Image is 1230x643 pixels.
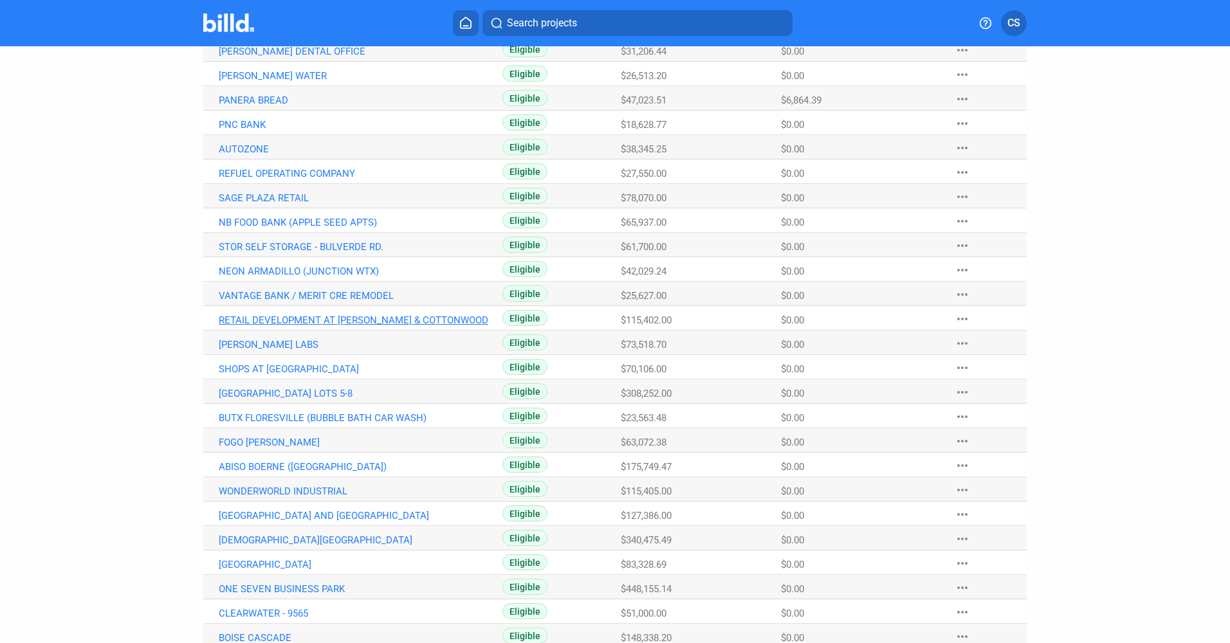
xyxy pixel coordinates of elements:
a: [GEOGRAPHIC_DATA] [219,559,502,570]
a: [PERSON_NAME] DENTAL OFFICE [219,46,502,57]
a: AUTOZONE [219,143,502,155]
span: $42,029.24 [621,266,666,277]
span: Eligible [502,188,547,204]
span: Eligible [502,408,547,424]
span: Eligible [502,603,547,619]
a: [GEOGRAPHIC_DATA] LOTS 5-8 [219,388,502,399]
span: Eligible [502,237,547,253]
span: $0.00 [781,412,804,424]
span: $70,106.00 [621,363,666,375]
mat-icon: more_horiz [955,67,970,82]
button: Search projects [482,10,793,36]
button: CS [1001,10,1027,36]
a: SAGE PLAZA RETAIL [219,192,502,204]
span: Eligible [502,261,547,277]
span: $0.00 [781,388,804,399]
span: $47,023.51 [621,95,666,106]
span: $448,155.14 [621,583,672,595]
span: $0.00 [781,461,804,473]
span: Eligible [502,66,547,82]
span: Eligible [502,359,547,375]
mat-icon: more_horiz [955,580,970,595]
span: $18,628.77 [621,119,666,131]
mat-icon: more_horiz [955,140,970,156]
span: CS [1007,15,1020,31]
mat-icon: more_horiz [955,458,970,473]
mat-icon: more_horiz [955,165,970,180]
span: Eligible [502,334,547,350]
span: $0.00 [781,192,804,204]
mat-icon: more_horiz [955,336,970,351]
span: Eligible [502,432,547,448]
span: $0.00 [781,534,804,546]
span: Search projects [507,15,577,31]
span: $51,000.00 [621,608,666,619]
mat-icon: more_horiz [955,189,970,204]
span: $0.00 [781,119,804,131]
span: $23,563.48 [621,412,666,424]
span: Eligible [502,212,547,228]
mat-icon: more_horiz [955,433,970,449]
span: $63,072.38 [621,437,666,448]
span: Eligible [502,163,547,179]
span: Eligible [502,579,547,595]
span: $26,513.20 [621,70,666,82]
mat-icon: more_horiz [955,287,970,302]
a: ABISO BOERNE ([GEOGRAPHIC_DATA]) [219,461,502,473]
span: $0.00 [781,241,804,253]
span: Eligible [502,505,547,521]
a: NEON ARMADILLO (JUNCTION WTX) [219,266,502,277]
span: $25,627.00 [621,290,666,302]
span: $0.00 [781,363,804,375]
span: Eligible [502,90,547,106]
span: $0.00 [781,608,804,619]
span: $6,864.39 [781,95,822,106]
span: $38,345.25 [621,143,666,155]
span: $175,749.47 [621,461,672,473]
span: Eligible [502,285,547,302]
span: $65,937.00 [621,217,666,228]
mat-icon: more_horiz [955,360,970,376]
a: ONE SEVEN BUSINESS PARK [219,583,502,595]
mat-icon: more_horiz [955,238,970,253]
mat-icon: more_horiz [955,556,970,571]
span: Eligible [502,457,547,473]
span: $0.00 [781,70,804,82]
img: Billd Company Logo [203,14,254,32]
a: [PERSON_NAME] WATER [219,70,502,82]
a: VANTAGE BANK / MERIT CRE REMODEL [219,290,502,302]
a: NB FOOD BANK (APPLE SEED APTS) [219,217,502,228]
span: Eligible [502,481,547,497]
a: SHOPS AT [GEOGRAPHIC_DATA] [219,363,502,375]
a: WONDERWORLD INDUSTRIAL [219,485,502,497]
span: $115,402.00 [621,314,672,326]
mat-icon: more_horiz [955,311,970,327]
span: Eligible [502,139,547,155]
span: $0.00 [781,485,804,497]
a: REFUEL OPERATING COMPANY [219,168,502,179]
span: $0.00 [781,143,804,155]
span: Eligible [502,530,547,546]
a: BUTX FLORESVILLE (BUBBLE BATH CAR WASH) [219,412,502,424]
span: $31,206.44 [621,46,666,57]
a: FOGO [PERSON_NAME] [219,437,502,448]
span: $0.00 [781,290,804,302]
span: $0.00 [781,314,804,326]
span: $127,386.00 [621,510,672,521]
span: Eligible [502,383,547,399]
span: Eligible [502,114,547,131]
span: $0.00 [781,583,804,595]
span: $73,518.70 [621,339,666,350]
span: Eligible [502,554,547,570]
span: $0.00 [781,510,804,521]
span: $27,550.00 [621,168,666,179]
span: $308,252.00 [621,388,672,399]
span: $0.00 [781,266,804,277]
span: $0.00 [781,559,804,570]
span: $0.00 [781,437,804,448]
mat-icon: more_horiz [955,604,970,620]
a: RETAIL DEVELOPMENT AT [PERSON_NAME] & COTTONWOOD [219,314,502,326]
mat-icon: more_horiz [955,531,970,547]
a: [GEOGRAPHIC_DATA] AND [GEOGRAPHIC_DATA] [219,510,502,521]
span: $83,328.69 [621,559,666,570]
